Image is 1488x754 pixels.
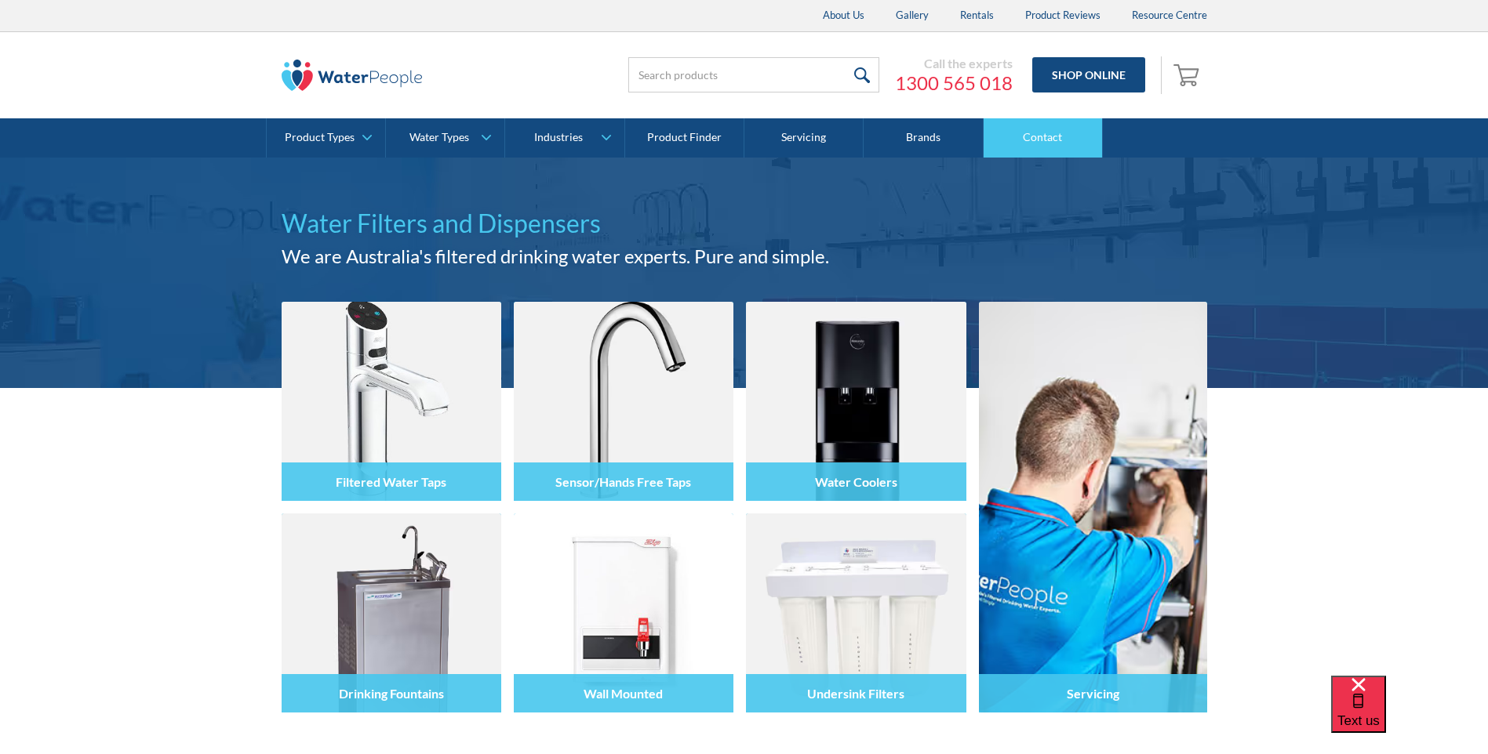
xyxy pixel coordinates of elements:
[1067,686,1119,701] h4: Servicing
[555,474,691,489] h4: Sensor/Hands Free Taps
[285,131,355,144] div: Product Types
[282,513,501,712] img: Drinking Fountains
[409,131,469,144] div: Water Types
[514,302,733,501] img: Sensor/Hands Free Taps
[339,686,444,701] h4: Drinking Fountains
[386,118,504,158] a: Water Types
[1032,57,1145,92] a: Shop Online
[534,131,583,144] div: Industries
[746,302,966,501] img: Water Coolers
[628,57,879,92] input: Search products
[815,474,897,489] h4: Water Coolers
[282,302,501,501] img: Filtered Water Taps
[984,118,1103,158] a: Contact
[1173,62,1203,87] img: shopping cart
[505,118,624,158] a: Industries
[744,118,864,158] a: Servicing
[746,513,966,712] img: Undersink Filters
[625,118,744,158] a: Product Finder
[514,513,733,712] img: Wall Mounted
[895,71,1013,95] a: 1300 565 018
[1331,676,1488,754] iframe: podium webchat widget bubble
[807,686,904,701] h4: Undersink Filters
[864,118,983,158] a: Brands
[1170,56,1207,94] a: Open empty cart
[282,60,423,91] img: The Water People
[979,302,1207,712] a: Servicing
[336,474,446,489] h4: Filtered Water Taps
[895,56,1013,71] div: Call the experts
[267,118,385,158] a: Product Types
[584,686,663,701] h4: Wall Mounted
